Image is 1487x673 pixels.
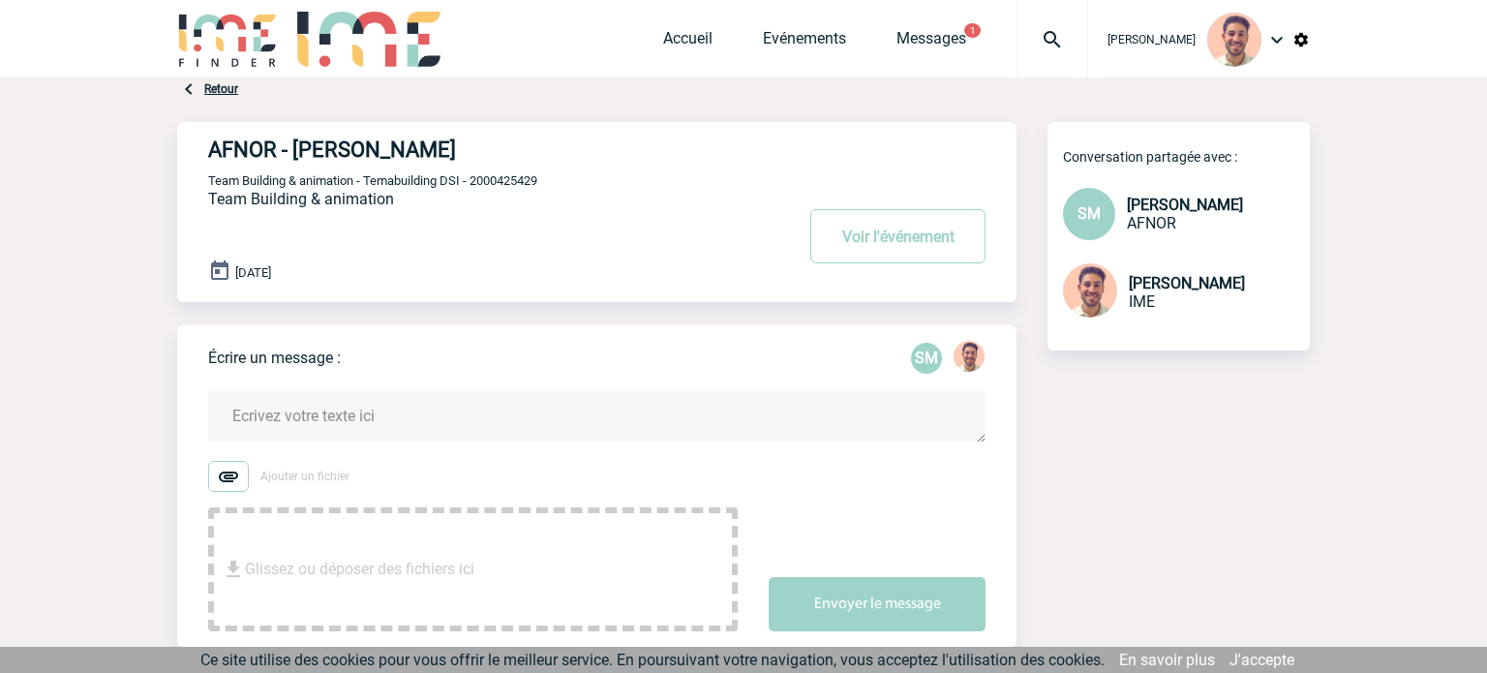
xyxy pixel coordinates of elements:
[1127,214,1176,232] span: AFNOR
[200,651,1105,669] span: Ce site utilise des cookies pour vous offrir le meilleur service. En poursuivant votre navigation...
[1063,263,1117,318] img: 132114-0.jpg
[1119,651,1215,669] a: En savoir plus
[208,138,736,162] h4: AFNOR - [PERSON_NAME]
[1108,33,1196,46] span: [PERSON_NAME]
[1129,292,1155,311] span: IME
[769,577,986,631] button: Envoyer le message
[235,265,271,280] span: [DATE]
[663,29,713,56] a: Accueil
[964,23,981,38] button: 1
[1063,149,1310,165] p: Conversation partagée avec :
[208,190,394,208] span: Team Building & animation
[810,209,986,263] button: Voir l'événement
[896,29,966,56] a: Messages
[1229,651,1294,669] a: J'accepte
[177,12,278,67] img: IME-Finder
[1129,274,1245,292] span: [PERSON_NAME]
[1077,204,1101,223] span: SM
[1127,196,1243,214] span: [PERSON_NAME]
[911,343,942,374] div: Sylvia MARCET
[208,349,341,367] p: Écrire un message :
[222,558,245,581] img: file_download.svg
[208,173,537,188] span: Team Building & animation - Temabuilding DSI - 2000425429
[954,341,985,376] div: Yanis DE CLERCQ
[204,82,238,96] a: Retour
[763,29,846,56] a: Evénements
[245,521,474,618] span: Glissez ou déposer des fichiers ici
[954,341,985,372] img: 132114-0.jpg
[911,343,942,374] p: SM
[260,470,349,483] span: Ajouter un fichier
[1207,13,1261,67] img: 132114-0.jpg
